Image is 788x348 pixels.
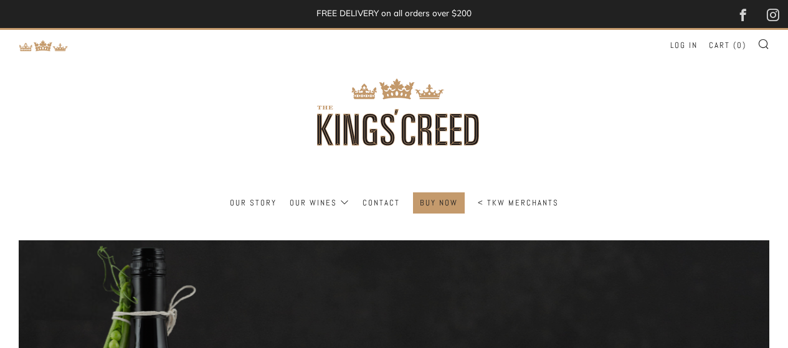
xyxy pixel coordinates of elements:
a: Contact [363,193,400,213]
a: Return to TKW Merchants [19,39,69,50]
a: Log in [670,35,698,55]
a: Our Wines [290,193,349,213]
a: BUY NOW [420,193,458,213]
a: Our Story [230,193,277,213]
a: Cart (0) [709,35,746,55]
img: three kings wine merchants [282,30,506,192]
img: Return to TKW Merchants [19,40,69,52]
span: 0 [737,40,743,50]
a: < TKW Merchants [478,193,559,213]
